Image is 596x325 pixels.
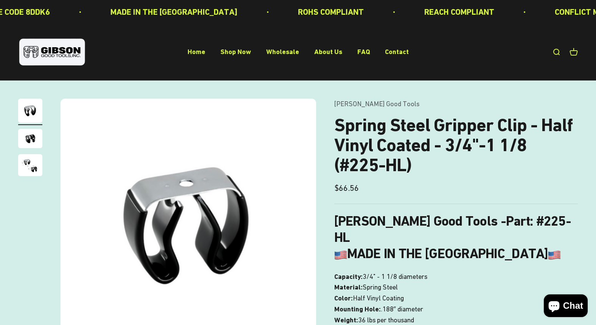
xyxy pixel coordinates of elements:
[334,294,353,302] b: Color:
[18,99,42,123] img: Gripper clip, made & shipped from the USA!
[18,99,42,125] button: Go to item 1
[334,115,578,175] h1: Spring Steel Gripper Clip - Half Vinyl Coated - 3/4"-1 1/8 (#225-HL)
[424,5,494,19] p: REACH COMPLIANT
[18,129,42,148] img: close up of a spring steel gripper clip, tool clip, durable, secure holding, Excellent corrosion ...
[334,246,561,262] b: MADE IN THE [GEOGRAPHIC_DATA]
[110,5,237,19] p: MADE IN THE [GEOGRAPHIC_DATA]
[298,5,363,19] p: ROHS COMPLIANT
[188,48,205,56] a: Home
[357,48,370,56] a: FAQ
[381,304,423,315] span: .188″ diameter
[334,316,358,324] b: Weight:
[18,129,42,150] button: Go to item 2
[334,272,363,280] b: Capacity:
[385,48,409,56] a: Contact
[542,294,590,319] inbox-online-store-chat: Shopify online store chat
[220,48,251,56] a: Shop Now
[363,282,398,293] span: Spring Steel
[314,48,342,56] a: About Us
[334,283,363,291] b: Material:
[334,100,419,108] a: [PERSON_NAME] Good Tools
[266,48,299,56] a: Wholesale
[353,293,404,304] span: Half Vinyl Coating
[334,181,359,195] sale-price: $66.56
[334,213,571,245] b: : #225-HL
[18,154,42,178] button: Go to item 3
[334,213,530,229] b: [PERSON_NAME] Good Tools -
[334,305,381,313] b: Mounting Hole:
[506,213,530,229] span: Part
[18,154,42,176] img: close up of a spring steel gripper clip, tool clip, durable, secure holding, Excellent corrosion ...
